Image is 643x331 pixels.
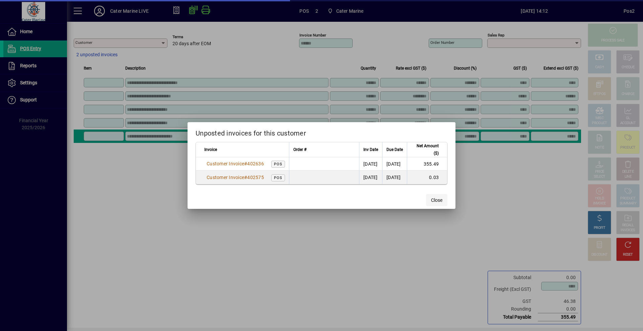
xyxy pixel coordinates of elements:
td: [DATE] [359,157,382,171]
span: Invoice [204,146,217,153]
span: Customer Invoice [207,175,244,180]
td: 0.03 [407,171,447,184]
span: Net Amount ($) [411,142,439,157]
button: Close [426,194,447,206]
span: 402575 [247,175,264,180]
span: Inv Date [363,146,378,153]
span: # [244,175,247,180]
a: Customer Invoice#402575 [204,174,266,181]
span: POS [274,176,282,180]
a: Customer Invoice#402636 [204,160,266,167]
span: Due Date [386,146,403,153]
span: Customer Invoice [207,161,244,166]
span: 402636 [247,161,264,166]
h2: Unposted invoices for this customer [188,122,455,142]
span: # [244,161,247,166]
span: Order # [293,146,306,153]
span: Close [431,197,442,204]
span: POS [274,162,282,166]
td: [DATE] [382,157,407,171]
td: [DATE] [359,171,382,184]
td: 355.49 [407,157,447,171]
td: [DATE] [382,171,407,184]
